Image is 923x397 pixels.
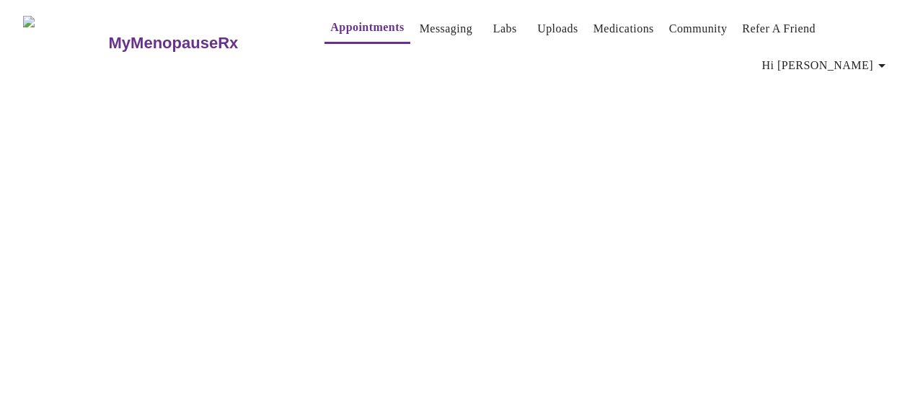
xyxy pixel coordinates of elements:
[109,34,239,53] h3: MyMenopauseRx
[531,14,584,43] button: Uploads
[756,51,896,80] button: Hi [PERSON_NAME]
[107,18,296,68] a: MyMenopauseRx
[493,19,517,39] a: Labs
[537,19,578,39] a: Uploads
[414,14,478,43] button: Messaging
[588,14,660,43] button: Medications
[324,13,410,44] button: Appointments
[593,19,654,39] a: Medications
[742,19,816,39] a: Refer a Friend
[669,19,728,39] a: Community
[663,14,733,43] button: Community
[762,55,891,76] span: Hi [PERSON_NAME]
[736,14,821,43] button: Refer a Friend
[23,16,107,70] img: MyMenopauseRx Logo
[330,17,404,37] a: Appointments
[482,14,528,43] button: Labs
[420,19,472,39] a: Messaging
